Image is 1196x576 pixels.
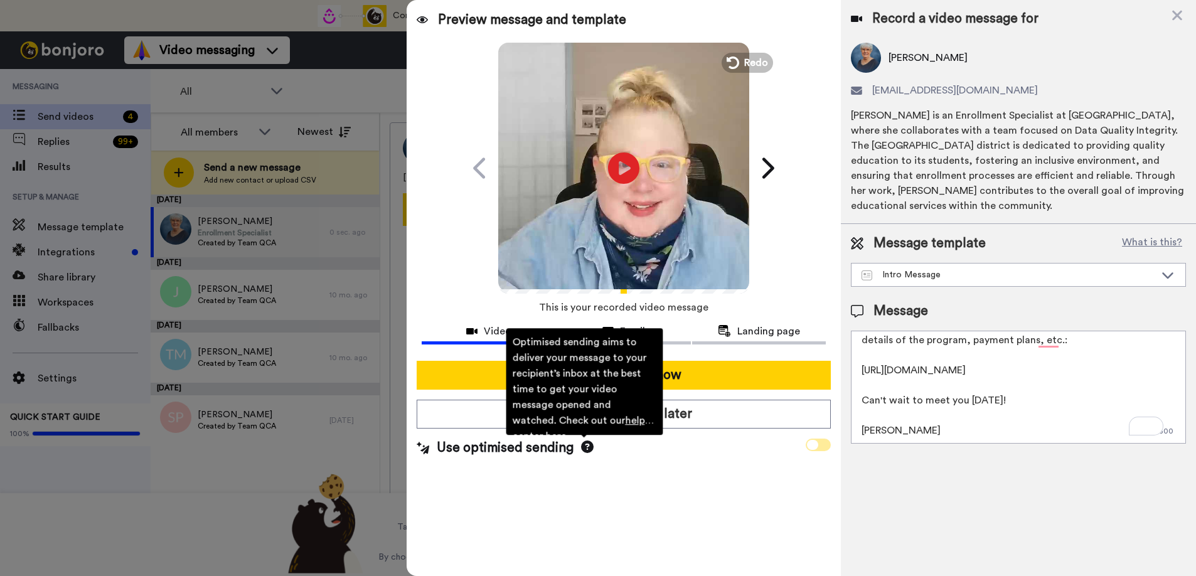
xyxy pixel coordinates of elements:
textarea: To enrich screen reader interactions, please activate Accessibility in Grammarly extension settings [851,331,1186,444]
img: Message-temps.svg [862,270,872,280]
span: Use optimised sending [437,439,574,457]
span: Landing page [737,324,800,339]
span: This is your recorded video message [539,294,708,321]
div: Intro Message [862,269,1155,281]
span: Message [873,302,928,321]
span: Optimised sending aims to deliver your message to your recipient’s inbox at the best time to get ... [512,337,653,441]
button: Schedule to send later [417,400,831,429]
div: [PERSON_NAME] is an Enrollment Specialist at [GEOGRAPHIC_DATA], where she collaborates with a tea... [851,108,1186,213]
button: What is this? [1118,234,1186,253]
button: Send message now [417,361,831,390]
span: Video [484,324,511,339]
span: Message template [873,234,986,253]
